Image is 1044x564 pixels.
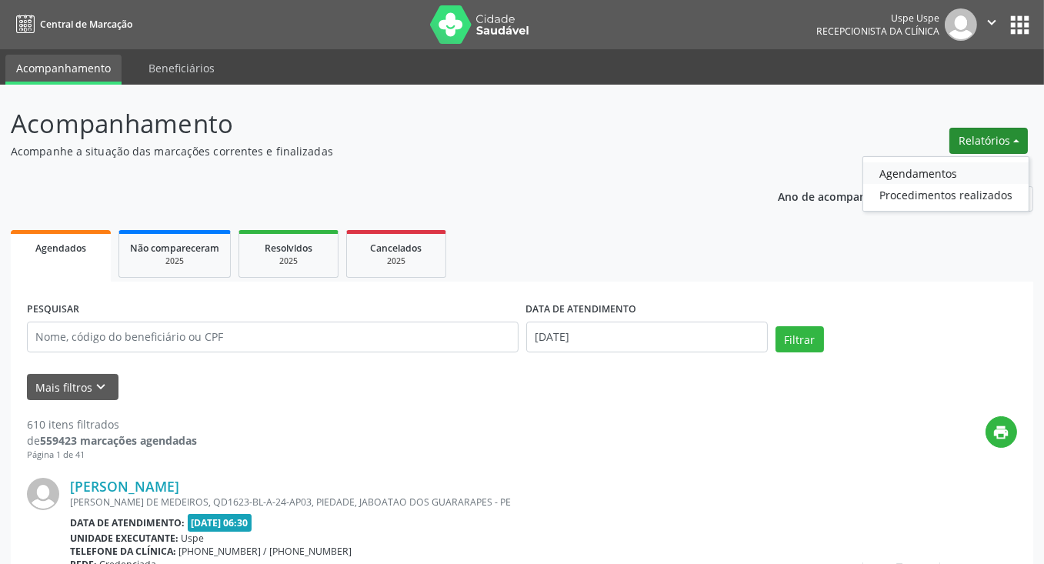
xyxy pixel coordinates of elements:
i: print [993,424,1010,441]
button: Filtrar [775,326,824,352]
div: Uspe Uspe [816,12,939,25]
p: Ano de acompanhamento [778,186,914,205]
div: [PERSON_NAME] DE MEDEIROS, QD1623-BL-A-24-AP03, PIEDADE, JABOATAO DOS GUARARAPES - PE [70,496,786,509]
label: DATA DE ATENDIMENTO [526,298,637,322]
span: Uspe [182,532,205,545]
span: Resolvidos [265,242,312,255]
img: img [945,8,977,41]
b: Data de atendimento: [70,516,185,529]
span: [PHONE_NUMBER] / [PHONE_NUMBER] [179,545,352,558]
p: Acompanhamento [11,105,726,143]
div: Página 1 de 41 [27,449,197,462]
div: 2025 [130,255,219,267]
span: [DATE] 06:30 [188,514,252,532]
b: Unidade executante: [70,532,178,545]
a: Central de Marcação [11,12,132,37]
img: img [27,478,59,510]
span: Recepcionista da clínica [816,25,939,38]
input: Selecione um intervalo [526,322,768,352]
span: Central de Marcação [40,18,132,31]
button: apps [1006,12,1033,38]
a: [PERSON_NAME] [70,478,179,495]
div: 2025 [250,255,327,267]
button: Relatórios [949,128,1028,154]
a: Acompanhamento [5,55,122,85]
i: keyboard_arrow_down [93,379,110,395]
a: Agendamentos [863,162,1029,184]
span: Cancelados [371,242,422,255]
span: Agendados [35,242,86,255]
label: PESQUISAR [27,298,79,322]
ul: Relatórios [862,156,1029,212]
div: 2025 [358,255,435,267]
a: Procedimentos realizados [863,184,1029,205]
strong: 559423 marcações agendadas [40,433,197,448]
input: Nome, código do beneficiário ou CPF [27,322,519,352]
a: Beneficiários [138,55,225,82]
button: print [986,416,1017,448]
p: Acompanhe a situação das marcações correntes e finalizadas [11,143,726,159]
span: Não compareceram [130,242,219,255]
i:  [983,14,1000,31]
div: 610 itens filtrados [27,416,197,432]
button: Mais filtroskeyboard_arrow_down [27,374,118,401]
b: Telefone da clínica: [70,545,176,558]
div: de [27,432,197,449]
button:  [977,8,1006,41]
